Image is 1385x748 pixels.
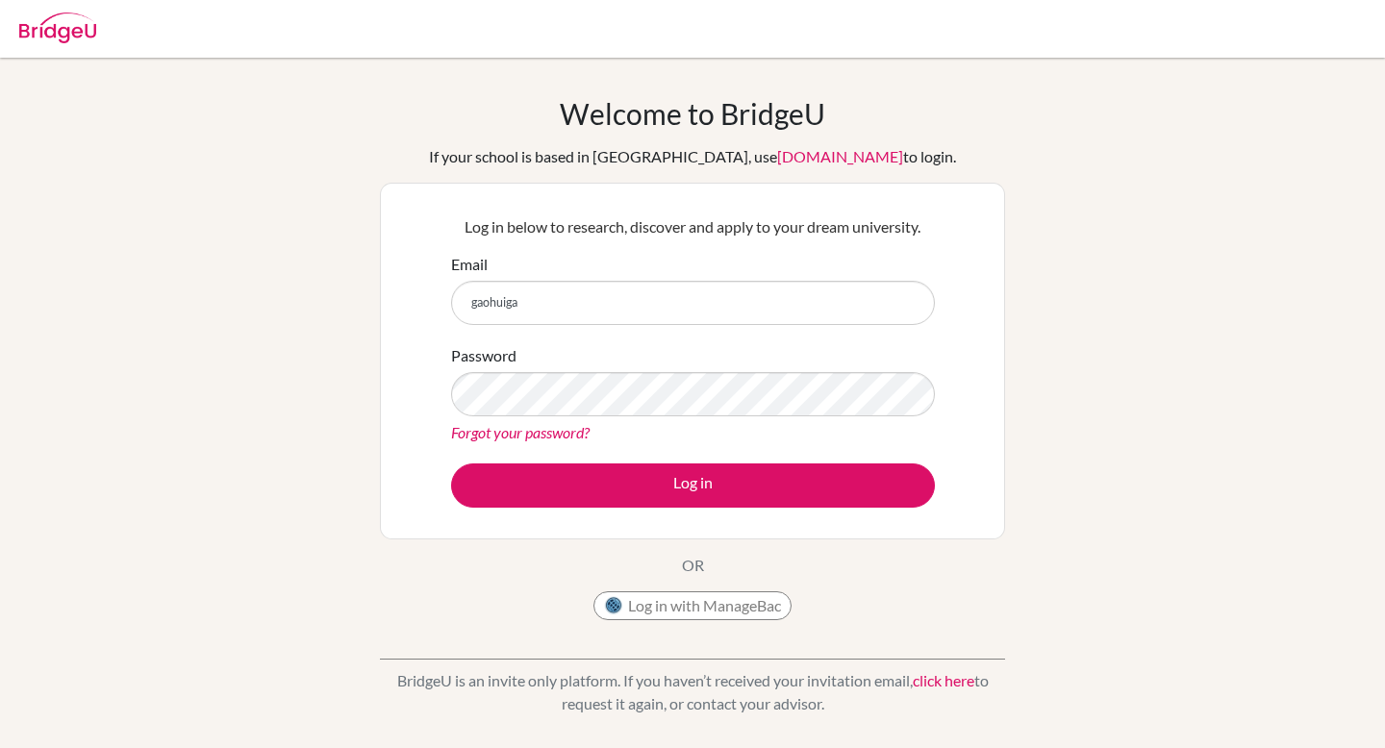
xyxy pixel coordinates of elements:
[451,344,516,367] label: Password
[451,253,488,276] label: Email
[429,145,956,168] div: If your school is based in [GEOGRAPHIC_DATA], use to login.
[682,554,704,577] p: OR
[451,463,935,508] button: Log in
[451,423,590,441] a: Forgot your password?
[593,591,792,620] button: Log in with ManageBac
[560,96,825,131] h1: Welcome to BridgeU
[451,215,935,238] p: Log in below to research, discover and apply to your dream university.
[777,147,903,165] a: [DOMAIN_NAME]
[913,671,974,689] a: click here
[380,669,1005,715] p: BridgeU is an invite only platform. If you haven’t received your invitation email, to request it ...
[19,12,96,43] img: Bridge-U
